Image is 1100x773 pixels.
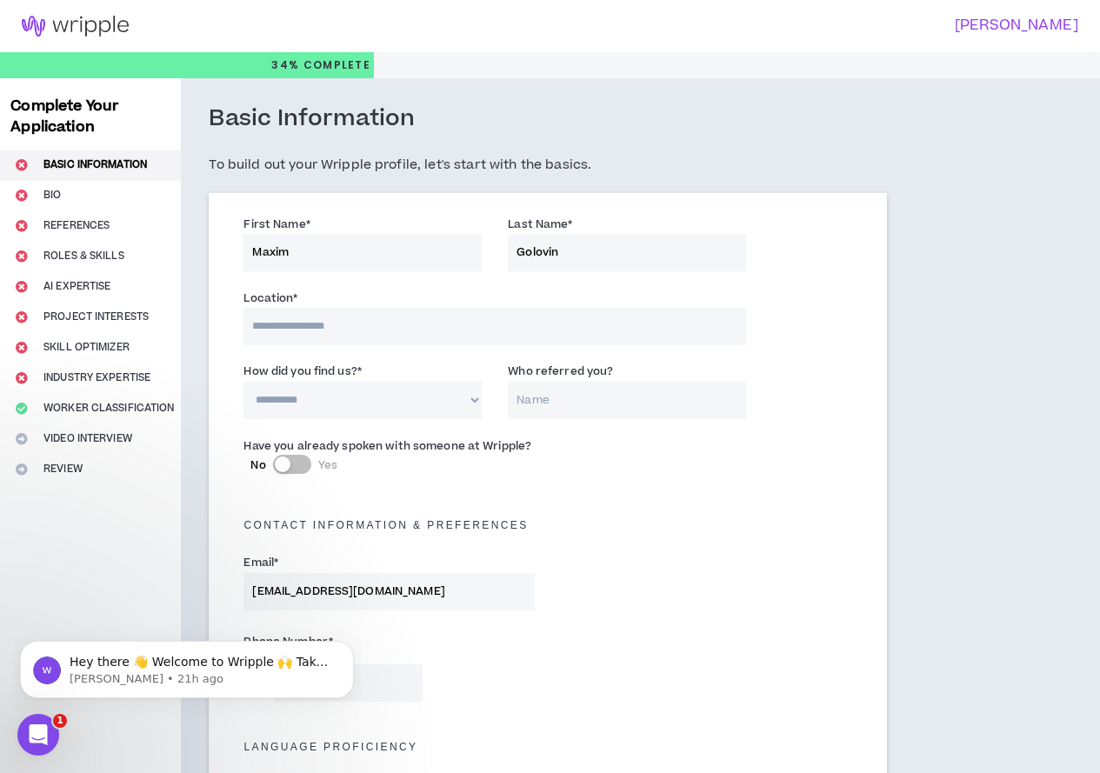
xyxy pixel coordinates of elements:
[243,549,278,576] label: Email
[271,52,370,78] p: 34%
[243,628,535,656] label: Phone Number
[209,104,415,134] h3: Basic Information
[243,284,297,312] label: Location
[209,155,886,176] h5: To build out your Wripple profile, let's start with the basics.
[243,357,362,385] label: How did you find us?
[508,234,746,271] input: Last Name
[318,457,337,473] span: Yes
[273,455,311,474] button: NoYes
[508,382,746,419] input: Name
[508,357,613,385] label: Who referred you?
[250,457,265,473] span: No
[243,573,535,610] input: Enter Email
[508,210,572,238] label: Last Name
[243,234,482,271] input: First Name
[243,432,531,460] label: Have you already spoken with someone at Wripple?
[53,714,67,728] span: 1
[539,17,1078,34] h3: [PERSON_NAME]
[299,57,370,73] span: Complete
[13,604,361,726] iframe: Intercom notifications message
[243,210,310,238] label: First Name
[230,741,864,753] h5: Language Proficiency
[17,714,59,756] iframe: Intercom live chat
[230,519,864,531] h5: Contact Information & preferences
[3,96,177,137] h3: Complete Your Application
